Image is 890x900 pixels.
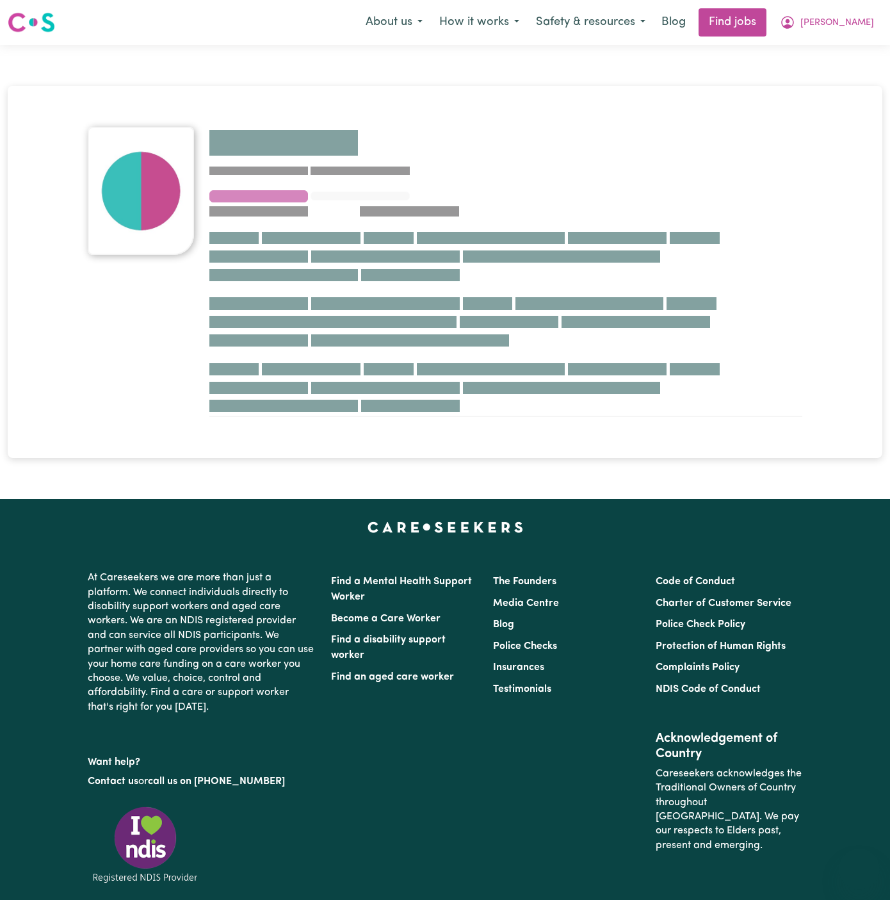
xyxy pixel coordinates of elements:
[88,566,316,719] p: At Careseekers we are more than just a platform. We connect individuals directly to disability su...
[699,8,766,37] a: Find jobs
[493,684,551,694] a: Testimonials
[331,614,441,624] a: Become a Care Worker
[656,731,802,762] h2: Acknowledgement of Country
[528,9,654,36] button: Safety & resources
[331,635,446,660] a: Find a disability support worker
[493,577,556,587] a: The Founders
[493,662,544,673] a: Insurances
[493,641,557,651] a: Police Checks
[772,9,882,36] button: My Account
[331,577,472,602] a: Find a Mental Health Support Worker
[656,684,761,694] a: NDIS Code of Conduct
[88,805,203,885] img: Registered NDIS provider
[88,769,316,794] p: or
[88,750,316,769] p: Want help?
[493,598,559,609] a: Media Centre
[493,619,514,630] a: Blog
[656,662,740,673] a: Complaints Policy
[839,849,880,890] iframe: Button to launch messaging window
[331,672,454,682] a: Find an aged care worker
[656,577,735,587] a: Code of Conduct
[88,776,138,787] a: Contact us
[357,9,431,36] button: About us
[656,762,802,858] p: Careseekers acknowledges the Traditional Owners of Country throughout [GEOGRAPHIC_DATA]. We pay o...
[656,619,745,630] a: Police Check Policy
[800,16,874,30] span: [PERSON_NAME]
[656,641,786,651] a: Protection of Human Rights
[656,598,791,609] a: Charter of Customer Service
[8,11,55,34] img: Careseekers logo
[148,776,285,787] a: call us on [PHONE_NUMBER]
[654,8,693,37] a: Blog
[8,8,55,37] a: Careseekers logo
[368,522,523,532] a: Careseekers home page
[431,9,528,36] button: How it works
